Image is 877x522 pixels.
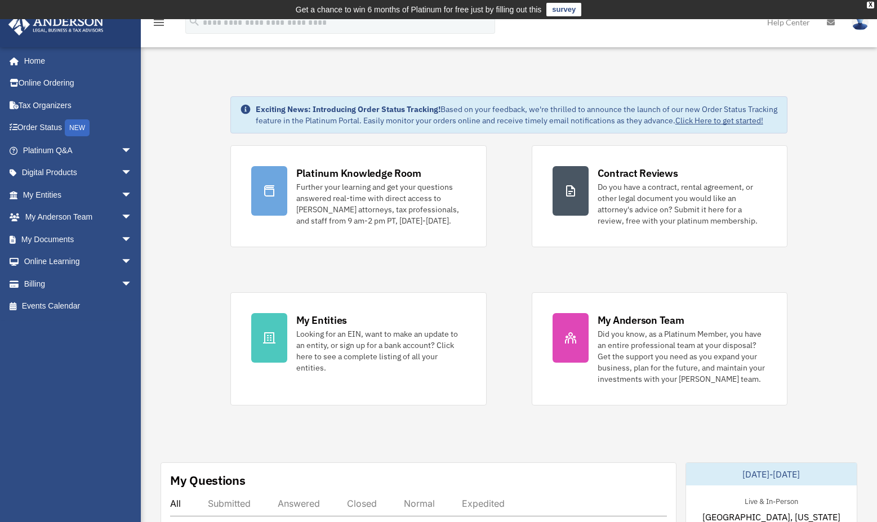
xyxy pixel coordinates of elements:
[121,139,144,162] span: arrow_drop_down
[598,181,767,226] div: Do you have a contract, rental agreement, or other legal document you would like an attorney's ad...
[121,273,144,296] span: arrow_drop_down
[8,206,149,229] a: My Anderson Teamarrow_drop_down
[188,15,201,28] i: search
[462,498,505,509] div: Expedited
[296,181,466,226] div: Further your learning and get your questions answered real-time with direct access to [PERSON_NAM...
[598,166,678,180] div: Contract Reviews
[8,72,149,95] a: Online Ordering
[121,251,144,274] span: arrow_drop_down
[152,16,166,29] i: menu
[8,295,149,318] a: Events Calendar
[8,117,149,140] a: Order StatusNEW
[686,463,857,485] div: [DATE]-[DATE]
[736,494,807,506] div: Live & In-Person
[230,292,487,405] a: My Entities Looking for an EIN, want to make an update to an entity, or sign up for a bank accoun...
[852,14,869,30] img: User Pic
[121,162,144,185] span: arrow_drop_down
[8,228,149,251] a: My Documentsarrow_drop_down
[8,139,149,162] a: Platinum Q&Aarrow_drop_down
[8,184,149,206] a: My Entitiesarrow_drop_down
[546,3,581,16] a: survey
[121,184,144,207] span: arrow_drop_down
[170,472,246,489] div: My Questions
[5,14,107,35] img: Anderson Advisors Platinum Portal
[296,166,421,180] div: Platinum Knowledge Room
[296,328,466,373] div: Looking for an EIN, want to make an update to an entity, or sign up for a bank account? Click her...
[208,498,251,509] div: Submitted
[8,162,149,184] a: Digital Productsarrow_drop_down
[404,498,435,509] div: Normal
[8,94,149,117] a: Tax Organizers
[598,328,767,385] div: Did you know, as a Platinum Member, you have an entire professional team at your disposal? Get th...
[675,115,763,126] a: Click Here to get started!
[296,3,542,16] div: Get a chance to win 6 months of Platinum for free just by filling out this
[65,119,90,136] div: NEW
[867,2,874,8] div: close
[8,273,149,295] a: Billingarrow_drop_down
[121,228,144,251] span: arrow_drop_down
[256,104,440,114] strong: Exciting News: Introducing Order Status Tracking!
[532,292,788,405] a: My Anderson Team Did you know, as a Platinum Member, you have an entire professional team at your...
[121,206,144,229] span: arrow_drop_down
[230,145,487,247] a: Platinum Knowledge Room Further your learning and get your questions answered real-time with dire...
[296,313,347,327] div: My Entities
[8,251,149,273] a: Online Learningarrow_drop_down
[152,20,166,29] a: menu
[170,498,181,509] div: All
[278,498,320,509] div: Answered
[256,104,778,126] div: Based on your feedback, we're thrilled to announce the launch of our new Order Status Tracking fe...
[347,498,377,509] div: Closed
[598,313,684,327] div: My Anderson Team
[8,50,144,72] a: Home
[532,145,788,247] a: Contract Reviews Do you have a contract, rental agreement, or other legal document you would like...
